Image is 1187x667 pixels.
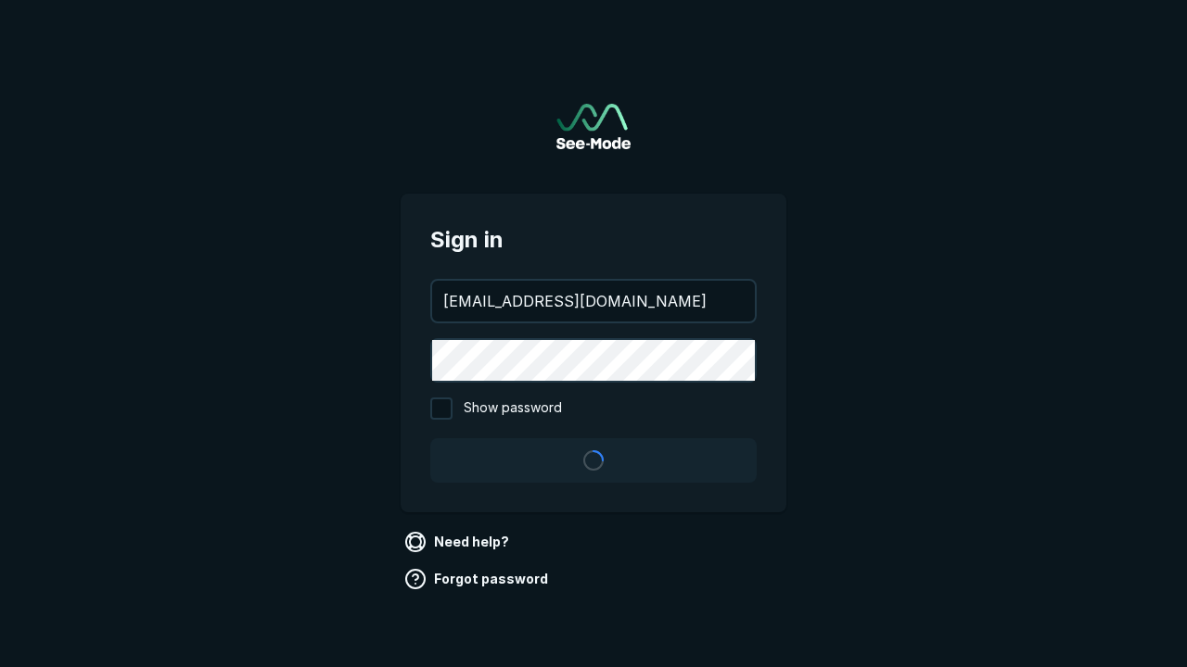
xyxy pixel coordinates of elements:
span: Show password [464,397,562,420]
input: your@email.com [432,281,755,321]
a: Need help? [401,527,517,557]
img: See-Mode Logo [556,104,631,149]
a: Forgot password [401,564,555,594]
span: Sign in [430,223,757,257]
a: Go to sign in [556,104,631,149]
